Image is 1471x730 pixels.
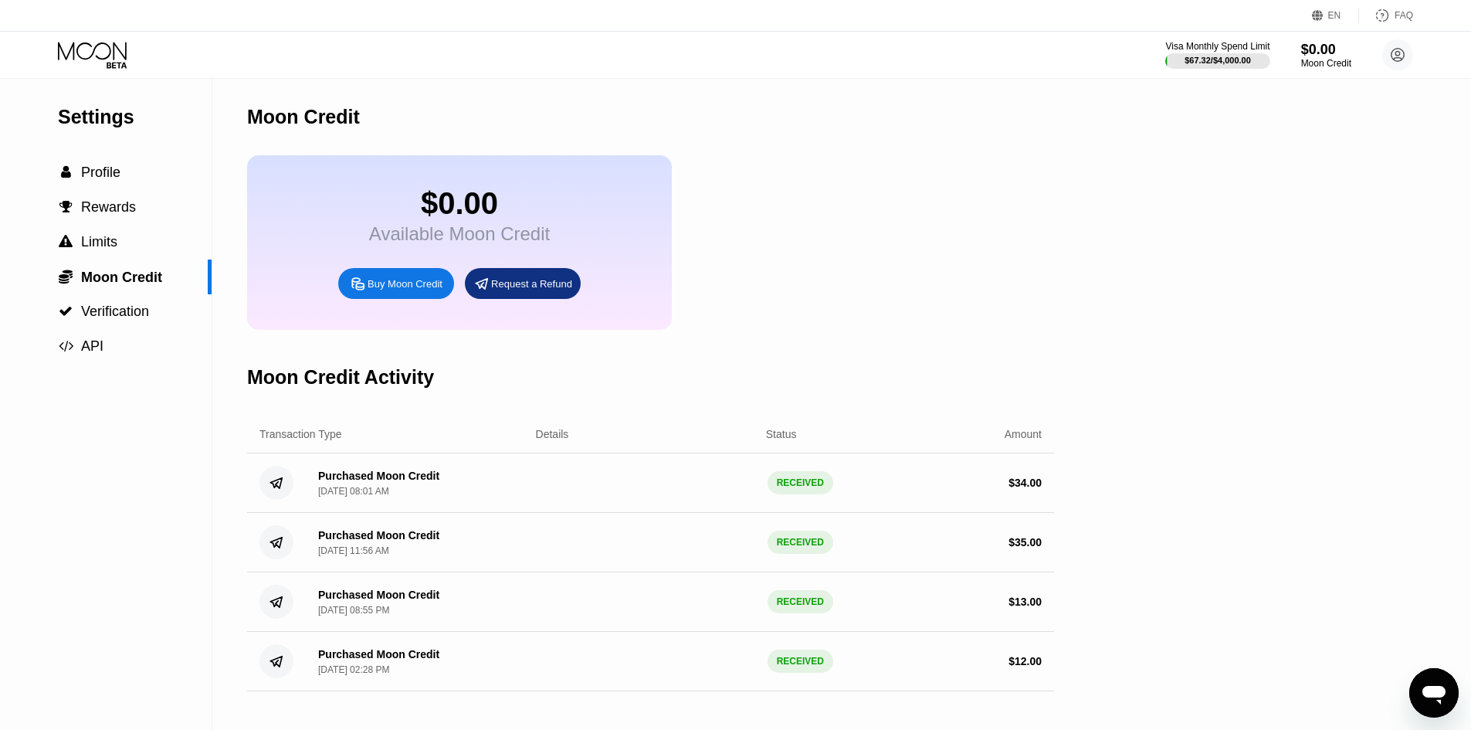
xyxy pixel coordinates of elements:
div: Amount [1005,428,1042,440]
span:  [59,304,73,318]
span:  [59,200,73,214]
div: $0.00 [369,186,550,221]
div: RECEIVED [768,531,833,554]
div:  [58,269,73,284]
div:  [58,165,73,179]
div:  [58,304,73,318]
div: Request a Refund [465,268,581,299]
div: [DATE] 08:55 PM [318,605,389,616]
span:  [61,165,71,179]
div: $ 35.00 [1008,536,1042,548]
div: $ 12.00 [1008,655,1042,667]
div: Purchased Moon Credit [318,648,439,660]
div: $67.32 / $4,000.00 [1185,56,1251,65]
div: EN [1312,8,1359,23]
span:  [59,235,73,249]
div:  [58,200,73,214]
div: $ 13.00 [1008,596,1042,608]
iframe: Button to launch messaging window [1409,668,1459,718]
div: Buy Moon Credit [338,268,454,299]
div: Request a Refund [491,277,572,290]
div: Moon Credit [247,106,360,128]
span: Limits [81,234,117,250]
div: Visa Monthly Spend Limit$67.32/$4,000.00 [1165,41,1269,69]
div: Purchased Moon Credit [318,529,439,542]
div: Transaction Type [259,428,342,440]
div: EN [1328,10,1341,21]
div: FAQ [1359,8,1413,23]
div: RECEIVED [768,590,833,613]
div: Details [536,428,569,440]
span: Profile [81,165,120,180]
div: Moon Credit Activity [247,366,434,389]
span: API [81,338,103,354]
span: Rewards [81,199,136,215]
div: [DATE] 02:28 PM [318,664,389,675]
span: Moon Credit [81,270,162,285]
div: Visa Monthly Spend Limit [1165,41,1269,52]
div: Purchased Moon Credit [318,589,439,601]
div:  [58,339,73,353]
span: Verification [81,304,149,319]
div: Buy Moon Credit [368,277,442,290]
span:  [59,269,73,284]
div: [DATE] 11:56 AM [318,545,389,556]
div: Available Moon Credit [369,223,550,245]
div: RECEIVED [768,471,833,494]
div: FAQ [1395,10,1413,21]
div: Status [766,428,797,440]
div: [DATE] 08:01 AM [318,486,389,497]
span:  [59,339,73,353]
div:  [58,235,73,249]
div: $ 34.00 [1008,477,1042,489]
div: Moon Credit [1301,58,1351,69]
div: $0.00 [1301,42,1351,58]
div: Purchased Moon Credit [318,470,439,482]
div: RECEIVED [768,650,833,673]
div: Settings [58,106,212,128]
div: $0.00Moon Credit [1301,42,1351,69]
